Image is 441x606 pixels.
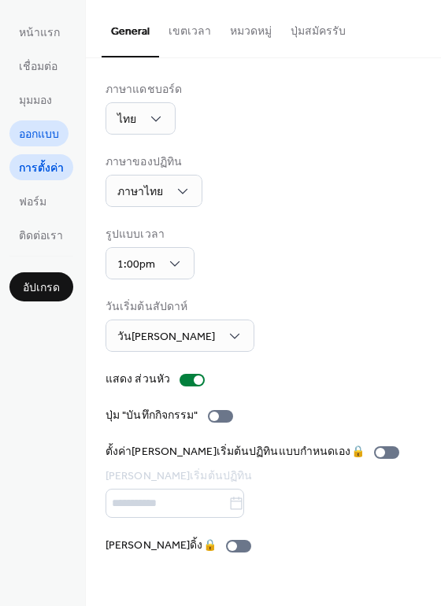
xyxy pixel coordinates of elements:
div: ปุ่ม "บันทึกกิจกรรม" [106,408,198,424]
span: มุมมอง [19,93,52,109]
a: มุมมอง [9,87,61,113]
span: อัปเกรด [23,280,60,297]
div: รูปแบบเวลา [106,227,191,243]
span: ภาษาไทย [117,182,163,203]
span: วัน[PERSON_NAME] [117,327,215,348]
div: ภาษาของปฏิทิน [106,154,199,171]
a: ฟอร์ม [9,188,56,214]
button: อัปเกรด [9,272,73,301]
span: 1:00pm [117,254,155,275]
div: วันเริ่มต้นสัปดาห์ [106,299,251,316]
a: เชื่อมต่อ [9,53,67,79]
span: ติดต่อเรา [19,228,63,245]
span: ออกแบบ [19,127,59,143]
span: เชื่อมต่อ [19,59,57,76]
a: ออกแบบ [9,120,69,146]
span: ไทย [117,109,136,131]
span: ฟอร์ม [19,194,46,211]
span: การตั้งค่า [19,161,64,177]
a: การตั้งค่า [9,154,73,180]
span: หน้าแรก [19,25,60,42]
div: แสดง ส่วนหัว [106,371,170,388]
a: หน้าแรก [9,19,69,45]
div: ภาษาแดชบอร์ด [106,82,182,98]
a: ติดต่อเรา [9,222,72,248]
